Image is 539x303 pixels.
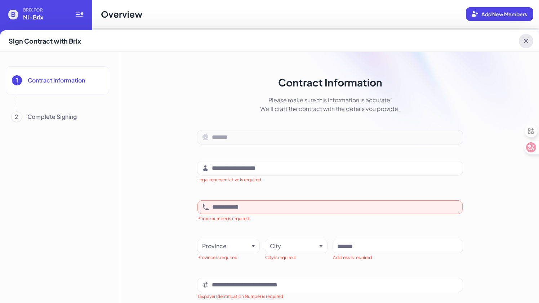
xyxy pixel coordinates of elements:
[27,112,103,121] p: Complete Signing
[9,36,530,46] div: Sign Contract with Brix
[12,75,22,85] div: 1
[197,96,463,104] p: Please make sure this information is accurate.
[270,242,281,250] div: City
[12,112,22,122] div: 2
[197,104,463,113] p: We’ll craft the contract with the details you provide.
[197,75,463,90] div: Contract Information
[265,255,295,260] span: City is required
[197,294,283,299] span: Taxpayer Identification Number is required
[202,242,227,250] div: Province
[197,255,237,260] span: Province is required
[333,255,372,260] span: Address is required
[28,76,103,85] p: Contract Information
[197,216,249,221] span: Phone number is required
[202,242,249,250] button: Province
[270,242,317,250] button: City
[197,177,261,182] span: Legal representative is required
